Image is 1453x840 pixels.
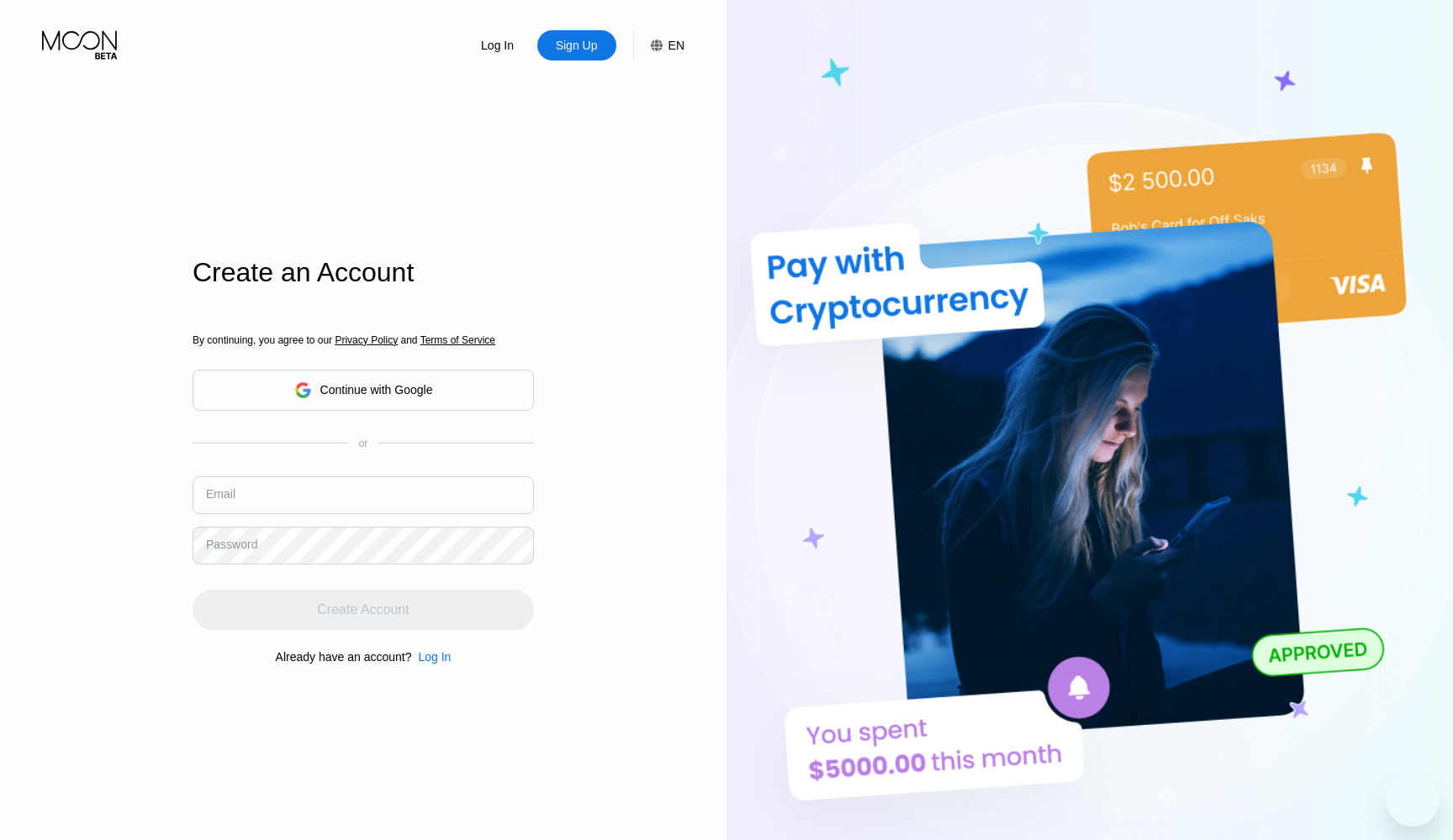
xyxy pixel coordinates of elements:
[633,30,684,60] div: EN
[359,438,368,449] div: or
[458,30,537,60] div: Log In
[1386,773,1440,827] iframe: Button to launch messaging window
[418,650,451,664] div: Log In
[420,334,495,346] span: Terms of Service
[206,487,235,501] div: Email
[206,538,257,551] div: Password
[411,650,451,664] div: Log In
[554,37,600,54] div: Sign Up
[479,37,515,54] div: Log In
[193,257,534,288] div: Create an Account
[320,383,433,396] div: Continue with Google
[193,370,534,411] div: Continue with Google
[276,650,412,664] div: Already have an account?
[668,39,684,52] div: EN
[193,334,534,346] div: By continuing, you agree to our
[398,334,420,346] span: and
[537,30,616,60] div: Sign Up
[335,334,398,346] span: Privacy Policy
